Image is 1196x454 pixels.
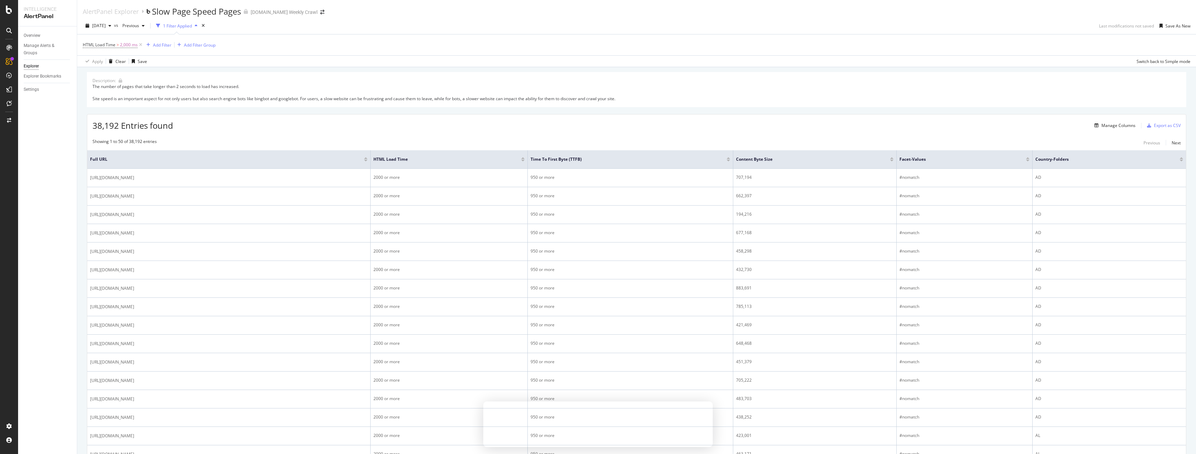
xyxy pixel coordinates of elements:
div: #nomatch [899,359,1029,365]
div: #nomatch [899,414,1029,420]
div: Save As New [1165,23,1190,29]
div: Previous [1144,140,1160,146]
div: AL [1035,432,1183,439]
div: Manage Columns [1101,122,1136,128]
button: [DATE] [83,20,114,31]
div: AD [1035,414,1183,420]
a: Settings [24,86,72,93]
div: 950 or more [531,193,730,199]
span: [URL][DOMAIN_NAME] [90,414,134,421]
div: #nomatch [899,193,1029,199]
a: AlertPanel Explorer [83,8,139,15]
div: #nomatch [899,377,1029,383]
div: 432,730 [736,266,894,273]
button: Manage Columns [1092,121,1136,130]
button: Apply [83,56,103,67]
div: Overview [24,32,40,39]
div: 2000 or more [373,322,525,328]
span: HTML Load Time [373,156,511,162]
div: Description: [92,78,116,83]
div: #nomatch [899,285,1029,291]
div: 451,379 [736,359,894,365]
button: Previous [1144,138,1160,147]
div: Save [138,58,147,64]
div: 2000 or more [373,432,525,439]
div: 2000 or more [373,377,525,383]
div: 2000 or more [373,248,525,254]
div: 950 or more [531,359,730,365]
div: 2000 or more [373,340,525,347]
div: 662,397 [736,193,894,199]
span: [URL][DOMAIN_NAME] [90,396,134,403]
div: Export as CSV [1154,122,1181,128]
div: AD [1035,285,1183,291]
div: Showing 1 to 50 of 38,192 entries [92,138,157,147]
button: Add Filter Group [175,41,216,49]
div: AD [1035,211,1183,217]
span: vs [114,22,120,28]
div: 677,168 [736,230,894,236]
div: AD [1035,193,1183,199]
div: 785,113 [736,303,894,310]
div: 950 or more [531,211,730,217]
div: 950 or more [531,248,730,254]
div: 950 or more [531,322,730,328]
span: 2,000 ms [120,40,138,50]
span: HTML Load Time [83,42,115,48]
div: 950 or more [531,303,730,310]
div: The number of pages that take longer than 2 seconds to load has increased. Site speed is an impor... [92,83,1181,101]
div: #nomatch [899,396,1029,402]
div: 2000 or more [373,396,525,402]
button: Previous [120,20,147,31]
div: 2000 or more [373,193,525,199]
button: 1 Filter Applied [153,20,200,31]
a: Manage Alerts & Groups [24,42,72,57]
button: Next [1172,138,1181,147]
div: 1 Filter Applied [163,23,192,29]
span: 38,192 Entries found [92,120,173,131]
div: #nomatch [899,266,1029,273]
div: AD [1035,340,1183,347]
div: AD [1035,174,1183,181]
span: Previous [120,23,139,29]
div: #nomatch [899,340,1029,347]
button: Clear [106,56,126,67]
div: times [200,22,206,29]
span: [URL][DOMAIN_NAME] [90,193,134,200]
div: AD [1035,359,1183,365]
div: 648,468 [736,340,894,347]
a: Explorer Bookmarks [24,73,72,80]
div: 2000 or more [373,174,525,181]
div: 2000 or more [373,211,525,217]
div: 705,222 [736,377,894,383]
div: #nomatch [899,230,1029,236]
div: 950 or more [531,230,730,236]
div: Explorer [24,63,39,70]
span: [URL][DOMAIN_NAME] [90,432,134,439]
div: AD [1035,377,1183,383]
iframe: Survey from Botify [483,401,713,447]
iframe: Intercom live chat [1172,430,1189,447]
button: Save As New [1157,20,1190,31]
div: #nomatch [899,322,1029,328]
span: Full URL [90,156,354,162]
div: Explorer Bookmarks [24,73,61,80]
div: #nomatch [899,174,1029,181]
div: Add Filter Group [184,42,216,48]
span: facet-values [899,156,1016,162]
div: 2000 or more [373,359,525,365]
div: #nomatch [899,432,1029,439]
div: 194,216 [736,211,894,217]
div: Intelligence [24,6,71,13]
div: #nomatch [899,248,1029,254]
span: [URL][DOMAIN_NAME] [90,303,134,310]
div: 950 or more [531,285,730,291]
div: 950 or more [531,174,730,181]
div: 950 or more [531,266,730,273]
div: Settings [24,86,39,93]
div: AD [1035,303,1183,310]
div: 458,298 [736,248,894,254]
div: Manage Alerts & Groups [24,42,65,57]
button: Switch back to Simple mode [1134,56,1190,67]
div: Last modifications not saved [1099,23,1154,29]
